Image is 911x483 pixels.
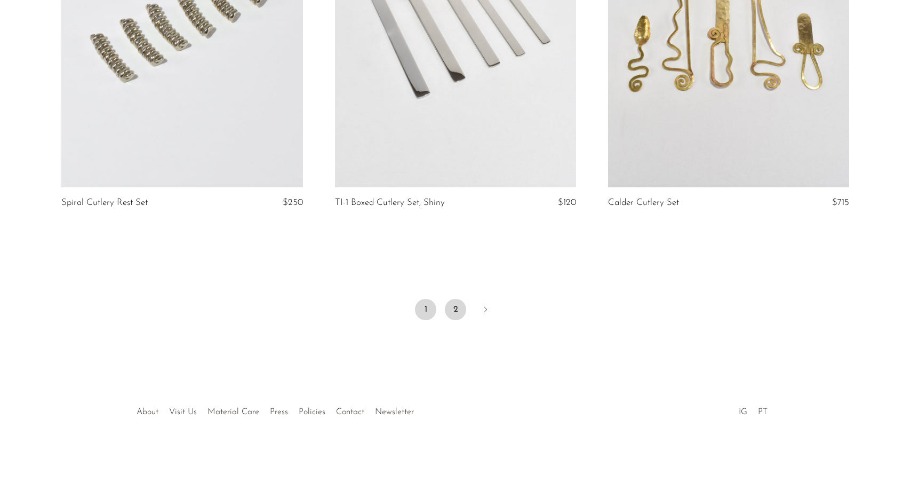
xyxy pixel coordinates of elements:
a: Visit Us [169,408,197,416]
a: Calder Cutlery Set [608,198,679,208]
a: PT [758,408,768,416]
ul: Quick links [131,399,419,419]
span: $120 [558,198,576,207]
span: $250 [283,198,303,207]
a: 2 [445,299,466,320]
ul: Social Medias [733,399,773,419]
a: IG [739,408,747,416]
span: $715 [832,198,849,207]
span: 1 [415,299,436,320]
a: Policies [299,408,325,416]
a: Next [475,299,496,322]
a: Spiral Cutlery Rest Set [61,198,148,208]
a: Material Care [207,408,259,416]
a: Contact [336,408,364,416]
a: Press [270,408,288,416]
a: TI-1 Boxed Cutlery Set, Shiny [335,198,445,208]
a: About [137,408,158,416]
